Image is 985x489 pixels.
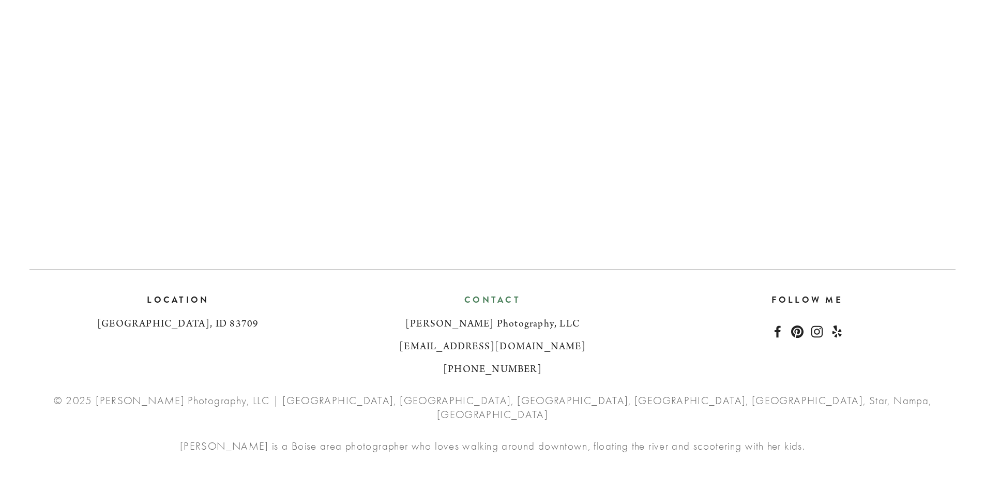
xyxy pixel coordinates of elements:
h3: [PHONE_NUMBER] [344,364,641,376]
a: Jolyn Laney [771,325,784,338]
a: Pinterest [791,325,804,338]
a: Contact [464,293,521,306]
a: Yelp [830,325,843,338]
h3: [PERSON_NAME] Photography, LLC [344,318,641,331]
p: © 2025 [PERSON_NAME] Photography, LLC | [GEOGRAPHIC_DATA], [GEOGRAPHIC_DATA], [GEOGRAPHIC_DATA], ... [29,394,956,422]
p: [PERSON_NAME] is a Boise area photographer who loves walking around downtown, floating the river ... [29,439,956,453]
h3: [EMAIL_ADDRESS][DOMAIN_NAME] [344,341,641,353]
h2: Follow me [659,293,956,308]
a: Instagram [811,325,823,338]
h2: location [29,293,326,308]
h3: [GEOGRAPHIC_DATA], ID 83709 [29,318,326,331]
